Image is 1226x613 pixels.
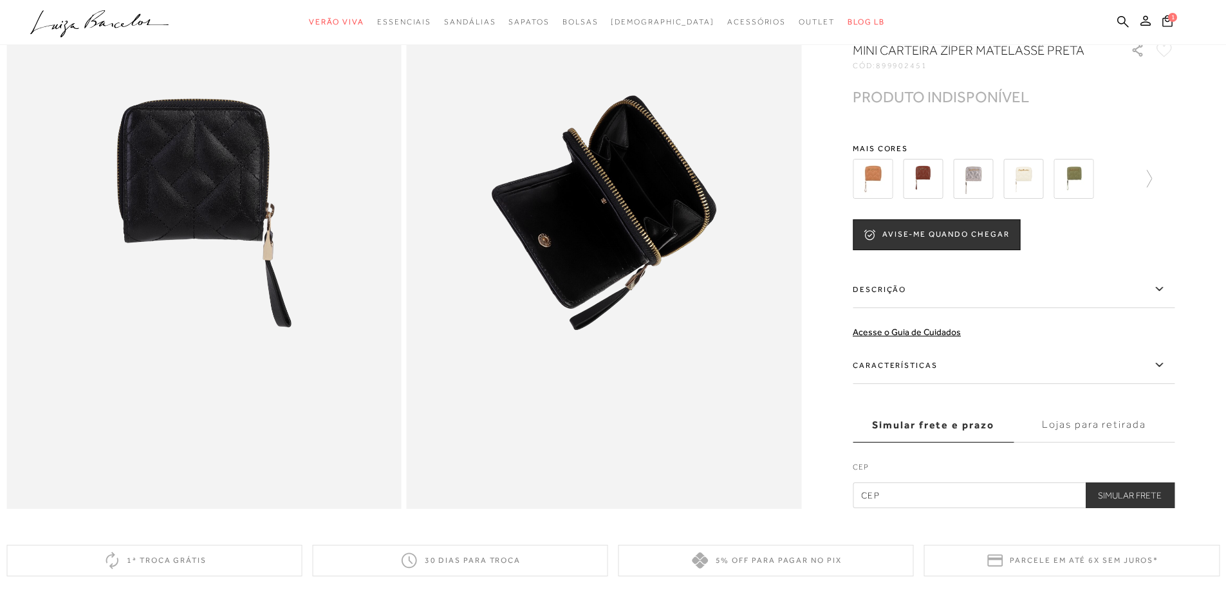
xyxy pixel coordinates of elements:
[853,90,1029,104] div: PRODUTO INDISPONÍVEL
[444,17,496,26] span: Sandálias
[903,159,943,199] img: CARTEIRA PEQUENA EM COURO CASTANHO COM MATELASSÊ
[853,62,1110,69] div: CÓD:
[309,17,364,26] span: Verão Viva
[508,17,549,26] span: Sapatos
[1003,159,1043,199] img: CARTEIRA PEQUENA EM COURO OFF WHITE COM MATELASSÊ
[876,61,927,70] span: 899902451
[312,545,608,576] div: 30 dias para troca
[848,17,885,26] span: BLOG LB
[727,17,786,26] span: Acessórios
[853,408,1014,443] label: Simular frete e prazo
[924,545,1220,576] div: Parcele em até 6x sem juros*
[618,545,914,576] div: 5% off para pagar no PIX
[853,461,1175,479] label: CEP
[1168,13,1177,22] span: 1
[611,10,714,34] a: noSubCategoriesText
[508,10,549,34] a: categoryNavScreenReaderText
[953,159,993,199] img: CARTEIRA PEQUENA EM COURO METALIZADO CHUMBO COM MATELASSÊ
[562,17,599,26] span: Bolsas
[853,271,1175,308] label: Descrição
[853,483,1175,509] input: CEP
[1054,159,1093,199] img: CARTEIRA PEQUENA EM COURO VERDE OLIVA COM MATELASSÊ
[6,545,302,576] div: 1ª troca grátis
[562,10,599,34] a: categoryNavScreenReaderText
[799,10,835,34] a: categoryNavScreenReaderText
[611,17,714,26] span: [DEMOGRAPHIC_DATA]
[377,10,431,34] a: categoryNavScreenReaderText
[853,327,961,337] a: Acesse o Guia de Cuidados
[853,219,1020,250] button: AVISE-ME QUANDO CHEGAR
[853,145,1175,152] span: Mais cores
[853,41,1094,59] h1: Mini carteira zíper matelassê preta
[444,10,496,34] a: categoryNavScreenReaderText
[1158,14,1176,32] button: 1
[848,10,885,34] a: BLOG LB
[727,10,786,34] a: categoryNavScreenReaderText
[377,17,431,26] span: Essenciais
[799,17,835,26] span: Outlet
[853,347,1175,384] label: Características
[1014,408,1175,443] label: Lojas para retirada
[853,159,893,199] img: CARTEIRA PEQUENA EM COURO CARAMELO COM MATELASSÊ
[309,10,364,34] a: categoryNavScreenReaderText
[1085,483,1175,509] button: Simular Frete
